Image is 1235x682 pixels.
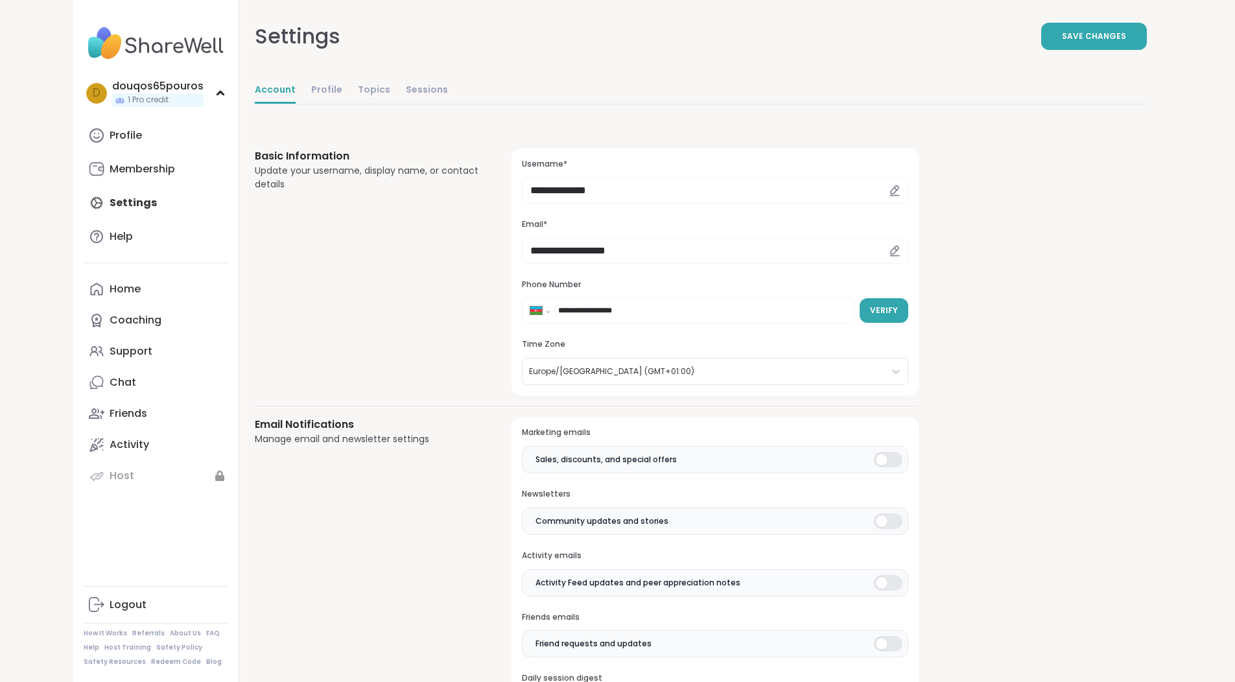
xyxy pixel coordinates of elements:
[84,274,228,305] a: Home
[156,643,202,652] a: Safety Policy
[522,219,908,230] h3: Email*
[1062,30,1126,42] span: Save Changes
[110,438,149,452] div: Activity
[522,279,908,290] h3: Phone Number
[522,159,908,170] h3: Username*
[110,313,161,327] div: Coaching
[128,95,169,106] span: 1 Pro credit
[255,164,481,191] div: Update your username, display name, or contact details
[522,489,908,500] h3: Newsletters
[84,367,228,398] a: Chat
[110,469,134,483] div: Host
[255,21,340,52] div: Settings
[132,629,165,638] a: Referrals
[535,638,652,650] span: Friend requests and updates
[311,78,342,104] a: Profile
[84,629,127,638] a: How It Works
[112,79,204,93] div: douqos65pouros
[84,154,228,185] a: Membership
[535,515,668,527] span: Community updates and stories
[84,336,228,367] a: Support
[84,657,146,666] a: Safety Resources
[206,657,222,666] a: Blog
[170,629,201,638] a: About Us
[110,282,141,296] div: Home
[84,120,228,151] a: Profile
[84,460,228,491] a: Host
[110,128,142,143] div: Profile
[255,432,481,446] div: Manage email and newsletter settings
[255,78,296,104] a: Account
[206,629,220,638] a: FAQ
[84,429,228,460] a: Activity
[151,657,201,666] a: Redeem Code
[84,643,99,652] a: Help
[84,305,228,336] a: Coaching
[255,148,481,164] h3: Basic Information
[358,78,390,104] a: Topics
[110,229,133,244] div: Help
[522,612,908,623] h3: Friends emails
[84,21,228,66] img: ShareWell Nav Logo
[406,78,448,104] a: Sessions
[110,406,147,421] div: Friends
[104,643,151,652] a: Host Training
[110,162,175,176] div: Membership
[1041,23,1147,50] button: Save Changes
[110,344,152,359] div: Support
[535,577,740,589] span: Activity Feed updates and peer appreciation notes
[255,417,481,432] h3: Email Notifications
[110,375,136,390] div: Chat
[84,398,228,429] a: Friends
[860,298,908,323] button: Verify
[535,454,677,465] span: Sales, discounts, and special offers
[870,305,898,316] span: Verify
[110,598,147,612] div: Logout
[522,427,908,438] h3: Marketing emails
[84,221,228,252] a: Help
[522,550,908,561] h3: Activity emails
[84,589,228,620] a: Logout
[522,339,908,350] h3: Time Zone
[93,85,100,102] span: d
